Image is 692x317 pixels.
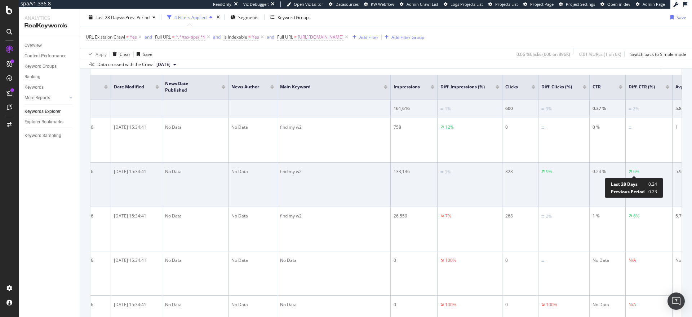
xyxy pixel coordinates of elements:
img: Equal [629,108,631,110]
button: Switch back to Simple mode [627,48,686,60]
div: 0.01 % URLs ( 1 on 6K ) [579,51,621,57]
button: and [213,34,221,40]
img: Equal [629,127,631,129]
div: 0 [505,257,535,264]
div: No Data [165,257,225,264]
a: KW Webflow [364,1,394,7]
a: Keywords [25,84,75,91]
div: Clear [120,51,130,57]
span: = [294,34,297,40]
div: times [215,14,221,21]
a: Admin Crawl List [400,1,438,7]
div: Add Filter [359,34,378,40]
div: No Data [165,124,225,131]
a: Overview [25,42,75,49]
div: [DATE] 15:34:41 [114,168,159,175]
div: find my w2 [280,168,387,175]
div: 0 [505,301,535,308]
a: Content Performance [25,52,75,60]
span: KW Webflow [371,1,394,7]
div: No Data [165,168,225,175]
div: [DATE] 15:34:41 [114,124,159,131]
div: [DATE] 15:34:41 [114,301,159,308]
div: find my w2 [280,124,387,131]
span: Diff. Impressions (%) [440,84,485,90]
span: Clicks [505,84,521,90]
div: 0 % [593,124,622,131]
button: Save [134,48,152,60]
span: Full URL [277,34,293,40]
div: No Data [231,168,274,175]
div: Save [677,14,686,20]
div: Analytics [25,14,74,22]
div: Apply [96,51,107,57]
div: 0.06 % Clicks ( 600 on 896K ) [516,51,570,57]
div: 2% [633,106,639,112]
button: [DATE] [154,60,179,69]
span: Projects List [495,1,518,7]
div: 0 [505,124,535,131]
span: Full URL [155,34,171,40]
div: Save [143,51,152,57]
span: Yes [130,32,137,42]
span: = [248,34,251,40]
div: 0.24 % [593,168,622,175]
div: Open Intercom Messenger [667,292,685,310]
div: 1% [445,106,451,112]
div: ReadOnly: [213,1,232,7]
span: Last 28 Days [96,14,121,20]
span: Admin Crawl List [407,1,438,7]
div: No Data [165,213,225,219]
img: Equal [541,108,544,110]
span: = [172,34,174,40]
div: Keyword Sampling [25,132,61,140]
div: 161,616 [394,105,434,112]
div: - [633,124,634,131]
div: 6% [633,213,639,219]
div: 6% [633,168,639,175]
span: News Author [231,84,259,90]
div: Add Filter Group [391,34,424,40]
a: Keyword Groups [25,63,75,70]
span: vs Prev. Period [121,14,150,20]
button: Keyword Groups [267,12,314,23]
img: Equal [541,215,544,217]
img: Equal [541,127,544,129]
div: - [546,257,547,264]
a: Datasources [329,1,359,7]
span: CTR [593,84,608,90]
div: 0.37 % [593,105,622,112]
button: Add Filter Group [382,33,424,41]
div: N/A [629,257,636,264]
div: - [546,124,547,131]
span: News Date Published [165,80,211,93]
div: 133,136 [394,168,434,175]
button: Last 28 DaysvsPrev. Period [86,12,158,23]
span: Logs Projects List [451,1,483,7]
span: ^.*/tax-tips/.*$ [176,32,205,42]
div: Explorer Bookmarks [25,118,63,126]
span: [URL][DOMAIN_NAME] [298,32,343,42]
div: 26,559 [394,213,434,219]
div: 0 [394,301,434,308]
a: Open Viz Editor [287,1,323,7]
button: Save [667,12,686,23]
div: 12% [445,124,454,131]
div: No Data [231,301,274,308]
div: 4 Filters Applied [174,14,207,20]
div: 3% [546,106,552,112]
div: 7% [445,213,451,219]
span: Diff. Clicks (%) [541,84,572,90]
a: Keywords Explorer [25,108,75,115]
span: 0.24 [648,181,657,187]
button: and [145,34,152,40]
span: Previous Period [611,189,645,195]
div: N/A [629,301,636,308]
span: Date Modified [114,84,145,90]
div: No Data [593,257,622,264]
div: 268 [505,213,535,219]
div: Overview [25,42,42,49]
div: Keyword Groups [278,14,311,20]
div: No Data [231,257,274,264]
